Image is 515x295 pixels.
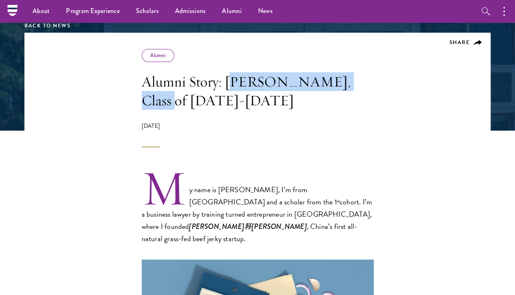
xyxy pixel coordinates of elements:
[24,22,70,30] a: Back to News
[150,51,166,59] a: Alumni
[142,72,374,110] h1: Alumni Story: [PERSON_NAME], Class of [DATE]-[DATE]
[142,172,374,245] p: My name is [PERSON_NAME], I’m from [GEOGRAPHIC_DATA] and a scholar from the 1 cohort. I’m a busin...
[449,38,470,47] span: Share
[244,221,307,232] em: 释[PERSON_NAME]
[189,221,244,232] em: [PERSON_NAME]
[337,198,339,204] sup: st
[449,39,482,46] button: Share
[142,122,374,147] div: [DATE]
